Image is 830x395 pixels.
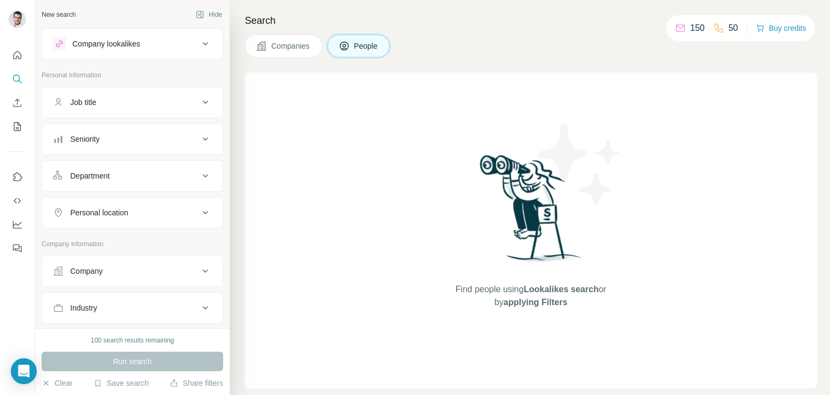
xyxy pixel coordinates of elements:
[9,45,26,65] button: Quick start
[475,152,587,273] img: Surfe Illustration - Woman searching with binoculars
[70,266,103,276] div: Company
[170,378,223,389] button: Share filters
[524,285,599,294] span: Lookalikes search
[42,126,223,152] button: Seniority
[9,215,26,234] button: Dashboard
[70,170,110,181] div: Department
[531,116,628,213] img: Surfe Illustration - Stars
[9,167,26,187] button: Use Surfe on LinkedIn
[271,41,311,51] span: Companies
[9,93,26,113] button: Enrich CSV
[70,207,128,218] div: Personal location
[9,117,26,136] button: My lists
[756,21,806,36] button: Buy credits
[11,358,37,384] div: Open Intercom Messenger
[9,69,26,89] button: Search
[444,283,617,309] span: Find people using or by
[42,378,72,389] button: Clear
[70,302,97,313] div: Industry
[504,298,567,307] span: applying Filters
[42,31,223,57] button: Company lookalikes
[42,10,76,19] div: New search
[72,38,140,49] div: Company lookalikes
[42,70,223,80] p: Personal information
[42,89,223,115] button: Job title
[245,13,817,28] h4: Search
[354,41,379,51] span: People
[9,11,26,28] img: Avatar
[42,163,223,189] button: Department
[690,22,705,35] p: 150
[188,6,230,23] button: Hide
[70,97,96,108] div: Job title
[42,200,223,226] button: Personal location
[9,239,26,258] button: Feedback
[42,258,223,284] button: Company
[9,191,26,210] button: Use Surfe API
[728,22,738,35] p: 50
[93,378,149,389] button: Save search
[42,239,223,249] p: Company information
[91,335,174,345] div: 100 search results remaining
[70,134,99,144] div: Seniority
[42,295,223,321] button: Industry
